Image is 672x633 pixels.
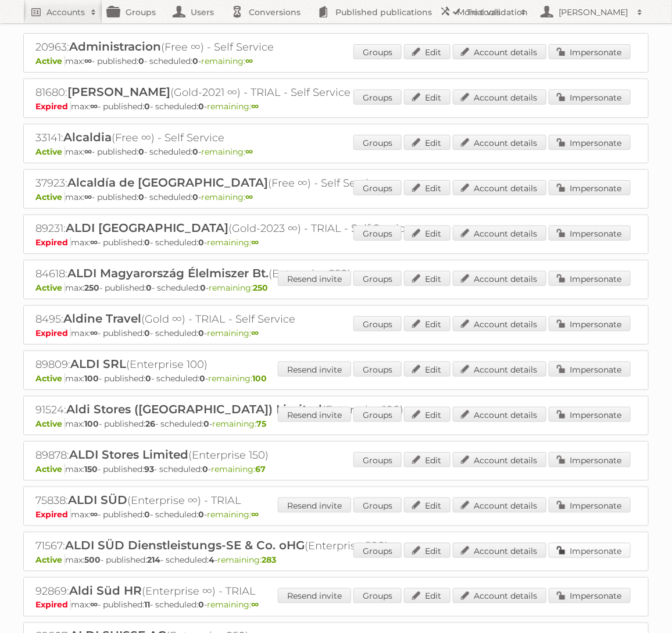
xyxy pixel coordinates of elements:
a: Groups [353,135,402,150]
p: max: - published: - scheduled: - [35,373,637,384]
strong: 0 [192,192,198,202]
strong: 0 [202,464,208,474]
a: Impersonate [549,498,631,513]
a: Edit [404,452,451,467]
a: Impersonate [549,407,631,422]
a: Edit [404,362,451,377]
strong: ∞ [84,146,92,157]
p: max: - published: - scheduled: - [35,600,637,610]
strong: 0 [198,509,204,520]
strong: 0 [192,146,198,157]
a: Account details [453,452,546,467]
span: ALDI [GEOGRAPHIC_DATA] [66,221,228,235]
a: Account details [453,362,546,377]
p: max: - published: - scheduled: - [35,192,637,202]
a: Groups [353,44,402,59]
a: Impersonate [549,362,631,377]
a: Edit [404,498,451,513]
a: Edit [404,44,451,59]
strong: 0 [198,101,204,112]
span: [PERSON_NAME] [67,85,170,99]
span: Expired [35,600,71,610]
h2: 33141: (Free ∞) - Self Service [35,130,442,145]
h2: 75838: (Enterprise ∞) - TRIAL [35,493,442,508]
strong: 4 [209,555,215,565]
strong: 11 [144,600,150,610]
strong: 0 [199,373,205,384]
span: Alcaldía de [GEOGRAPHIC_DATA] [67,176,268,189]
h2: More tools [457,6,515,18]
a: Groups [353,271,402,286]
a: Groups [353,407,402,422]
strong: 0 [192,56,198,66]
span: remaining: [201,56,253,66]
a: Impersonate [549,543,631,558]
strong: 93 [144,464,154,474]
a: Impersonate [549,135,631,150]
span: remaining: [217,555,276,565]
h2: 8495: (Gold ∞) - TRIAL - Self Service [35,312,442,327]
span: Active [35,192,65,202]
h2: 37923: (Free ∞) - Self Service [35,176,442,191]
strong: 150 [84,464,98,474]
a: Groups [353,226,402,241]
strong: ∞ [251,101,259,112]
a: Edit [404,90,451,105]
p: max: - published: - scheduled: - [35,328,637,338]
a: Resend invite [278,407,351,422]
strong: 0 [198,328,204,338]
p: max: - published: - scheduled: - [35,237,637,248]
h2: 92869: (Enterprise ∞) - TRIAL [35,584,442,599]
span: Aldine Travel [63,312,141,326]
a: Impersonate [549,452,631,467]
strong: 67 [255,464,266,474]
a: Account details [453,180,546,195]
strong: 0 [144,509,150,520]
h2: 71567: (Enterprise 500) [35,538,442,553]
p: max: - published: - scheduled: - [35,56,637,66]
a: Resend invite [278,498,351,513]
strong: 100 [84,419,99,429]
a: Impersonate [549,180,631,195]
a: Account details [453,407,546,422]
span: Aldi Süd HR [69,584,142,598]
span: remaining: [201,146,253,157]
strong: ∞ [251,237,259,248]
h2: 91524: (Enterprise 100) [35,402,442,417]
strong: 0 [138,56,144,66]
a: Impersonate [549,316,631,331]
strong: 0 [138,192,144,202]
strong: 0 [198,600,204,610]
a: Account details [453,543,546,558]
span: remaining: [207,600,259,610]
strong: 250 [253,282,268,293]
span: Administracion [69,40,161,53]
a: Groups [353,498,402,513]
a: Resend invite [278,362,351,377]
strong: ∞ [245,56,253,66]
a: Groups [353,90,402,105]
strong: ∞ [90,509,98,520]
a: Impersonate [549,226,631,241]
a: Groups [353,543,402,558]
strong: 0 [145,373,151,384]
strong: ∞ [90,328,98,338]
span: ALDI SRL [70,357,126,371]
a: Impersonate [549,271,631,286]
span: Expired [35,101,71,112]
span: Active [35,373,65,384]
strong: 100 [252,373,267,384]
strong: 75 [256,419,266,429]
strong: ∞ [84,192,92,202]
span: remaining: [207,509,259,520]
strong: 283 [262,555,276,565]
a: Groups [353,180,402,195]
strong: 0 [138,146,144,157]
h2: 20963: (Free ∞) - Self Service [35,40,442,55]
p: max: - published: - scheduled: - [35,419,637,429]
strong: 0 [200,282,206,293]
a: Groups [353,316,402,331]
a: Resend invite [278,271,351,286]
span: Alcaldia [63,130,112,144]
strong: ∞ [90,237,98,248]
